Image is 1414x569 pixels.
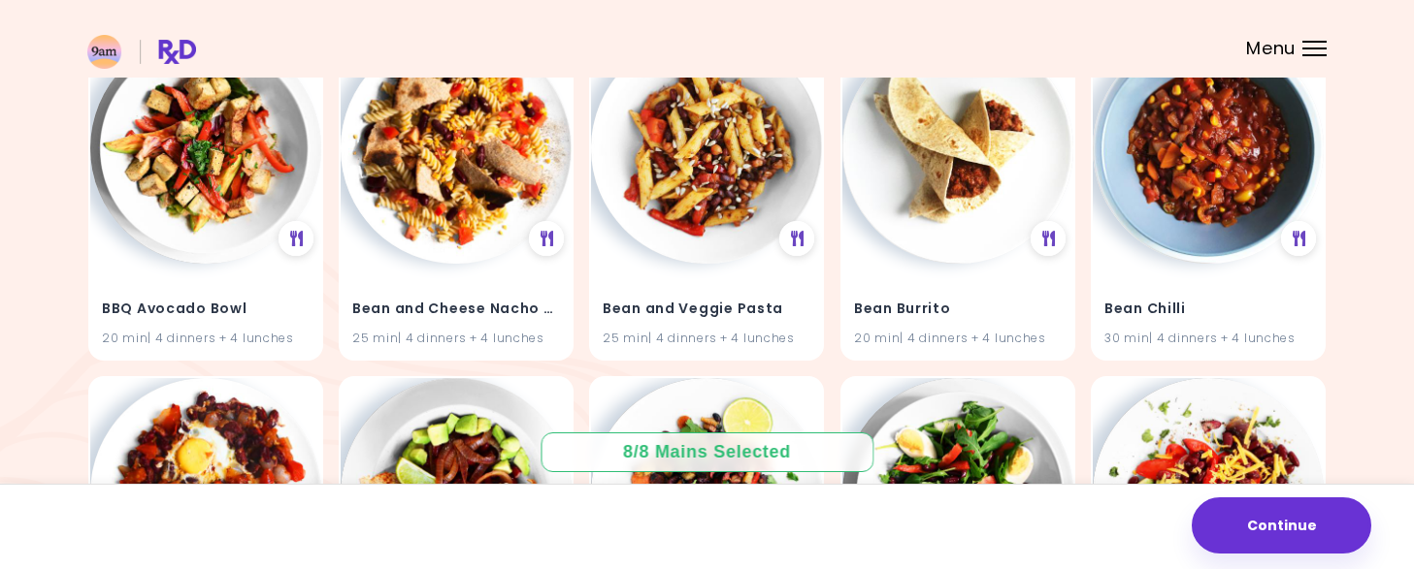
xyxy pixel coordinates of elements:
[854,329,1062,347] div: 20 min | 4 dinners + 4 lunches
[780,221,815,256] div: See Meal Plan
[87,35,196,69] img: RxDiet
[1281,221,1316,256] div: See Meal Plan
[1104,329,1312,347] div: 30 min | 4 dinners + 4 lunches
[529,221,564,256] div: See Meal Plan
[102,294,310,325] h4: BBQ Avocado Bowl
[279,221,313,256] div: See Meal Plan
[1104,294,1312,325] h4: Bean Chilli
[603,329,810,347] div: 25 min | 4 dinners + 4 lunches
[1192,497,1371,553] button: Continue
[352,329,560,347] div: 25 min | 4 dinners + 4 lunches
[102,329,310,347] div: 20 min | 4 dinners + 4 lunches
[352,294,560,325] h4: Bean and Cheese Nacho Pasta
[609,440,806,464] div: 8 / 8 Mains Selected
[603,294,810,325] h4: Bean and Veggie Pasta
[854,294,1062,325] h4: Bean Burrito
[1031,221,1066,256] div: See Meal Plan
[1246,40,1296,57] span: Menu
